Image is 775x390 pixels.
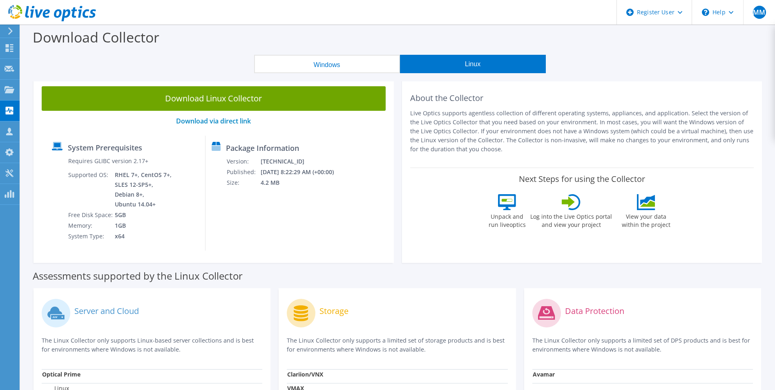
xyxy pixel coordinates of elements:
label: System Prerequisites [68,143,142,152]
td: Published: [226,167,260,177]
td: Memory: [68,220,114,231]
label: Data Protection [565,307,624,315]
p: The Linux Collector only supports a limited set of DPS products and is best for environments wher... [532,336,753,354]
td: [DATE] 8:22:29 AM (+00:00) [260,167,345,177]
svg: \n [702,9,709,16]
label: Requires GLIBC version 2.17+ [68,157,148,165]
label: Package Information [226,144,299,152]
label: Log into the Live Optics portal and view your project [530,210,612,229]
td: 5GB [114,210,173,220]
td: x64 [114,231,173,242]
a: Download via direct link [176,117,251,126]
td: 1GB [114,220,173,231]
td: Version: [226,156,260,167]
span: MM [753,6,766,19]
button: Linux [400,55,546,73]
p: The Linux Collector only supports a limited set of storage products and is best for environments ... [287,336,507,354]
label: View your data within the project [616,210,675,229]
p: Live Optics supports agentless collection of different operating systems, appliances, and applica... [410,109,754,154]
strong: Avamar [533,370,555,378]
a: Download Linux Collector [42,86,386,111]
label: Storage [319,307,348,315]
td: [TECHNICAL_ID] [260,156,345,167]
label: Download Collector [33,28,159,47]
label: Assessments supported by the Linux Collector [33,272,243,280]
label: Unpack and run liveoptics [488,210,526,229]
td: Size: [226,177,260,188]
label: Server and Cloud [74,307,139,315]
strong: Optical Prime [42,370,80,378]
td: Supported OS: [68,170,114,210]
label: Next Steps for using the Collector [519,174,645,184]
td: Free Disk Space: [68,210,114,220]
td: RHEL 7+, CentOS 7+, SLES 12-SP5+, Debian 8+, Ubuntu 14.04+ [114,170,173,210]
strong: Clariion/VNX [287,370,323,378]
td: System Type: [68,231,114,242]
button: Windows [254,55,400,73]
p: The Linux Collector only supports Linux-based server collections and is best for environments whe... [42,336,262,354]
h2: About the Collector [410,93,754,103]
td: 4.2 MB [260,177,345,188]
